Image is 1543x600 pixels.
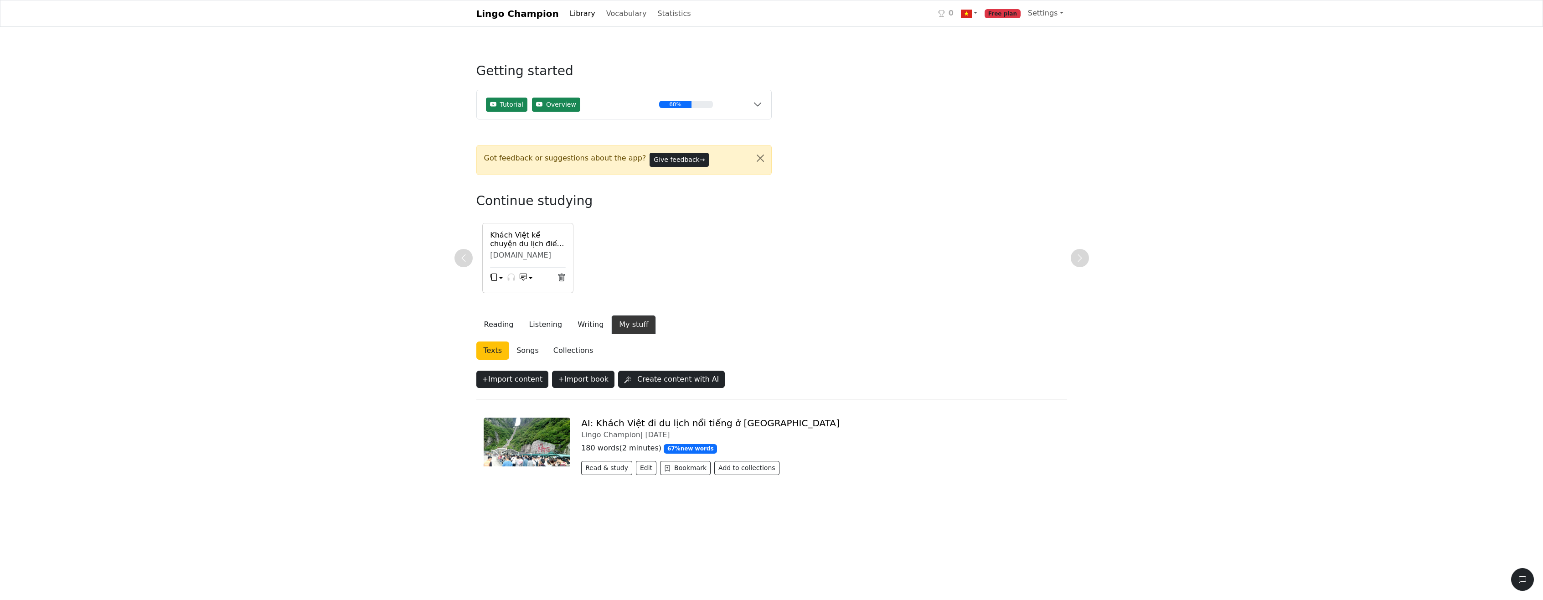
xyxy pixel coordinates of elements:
button: Bookmark [660,461,711,475]
img: avatar1758896112657-17588961134641757229215-104-0-418-600-crop-17588961473211032946267.jpg [484,418,571,466]
a: +Import book [552,373,618,382]
a: AI: Khách Việt đi du lịch nổi tiếng ở [GEOGRAPHIC_DATA] [581,418,840,429]
button: Close alert [749,145,771,171]
a: Collections [546,341,600,360]
button: Give feedback→ [650,153,709,167]
span: Got feedback or suggestions about the app? [484,153,646,164]
button: +Import book [552,371,614,388]
span: Overview [546,100,576,109]
button: My stuff [611,315,656,334]
span: 67 % new words [664,444,717,453]
a: Songs [509,341,546,360]
button: Tutorial [486,98,527,112]
a: Statistics [654,5,694,23]
span: Free plan [985,9,1021,18]
a: Edit [636,465,660,474]
div: 60% [659,101,691,108]
span: Tutorial [500,100,523,109]
div: [DOMAIN_NAME] [490,251,566,260]
a: Texts [476,341,510,360]
button: Read & study [581,461,632,475]
button: Overview [532,98,580,112]
span: 0 [949,8,954,19]
p: 180 words ( 2 minutes ) [581,443,1059,454]
a: Free plan [981,4,1024,23]
button: Create content with AI [618,371,725,388]
a: 0 [934,4,957,23]
img: vn.svg [961,8,972,19]
div: Lingo Champion | [581,430,1059,439]
a: Library [566,5,599,23]
button: Reading [476,315,521,334]
a: Lingo Champion [476,5,559,23]
button: Writing [570,315,611,334]
button: TutorialOverview60% [477,90,771,119]
button: Add to collections [714,461,779,475]
button: +Import content [476,371,549,388]
button: Listening [521,315,570,334]
button: Edit [636,461,656,475]
a: Settings [1024,4,1067,22]
span: [DATE] [645,430,670,439]
h3: Continue studying [476,193,795,209]
a: Vocabulary [603,5,650,23]
a: Read & study [581,465,636,474]
a: Create content with AI [618,373,728,382]
h3: Getting started [476,63,772,86]
a: +Import content [476,373,552,382]
a: Khách Việt kể chuyện du lịch điểm nổi tiếng Trung Quốc, nhận xét: "Đi tới đâu ai cũng nhìn tôi" [490,231,566,248]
